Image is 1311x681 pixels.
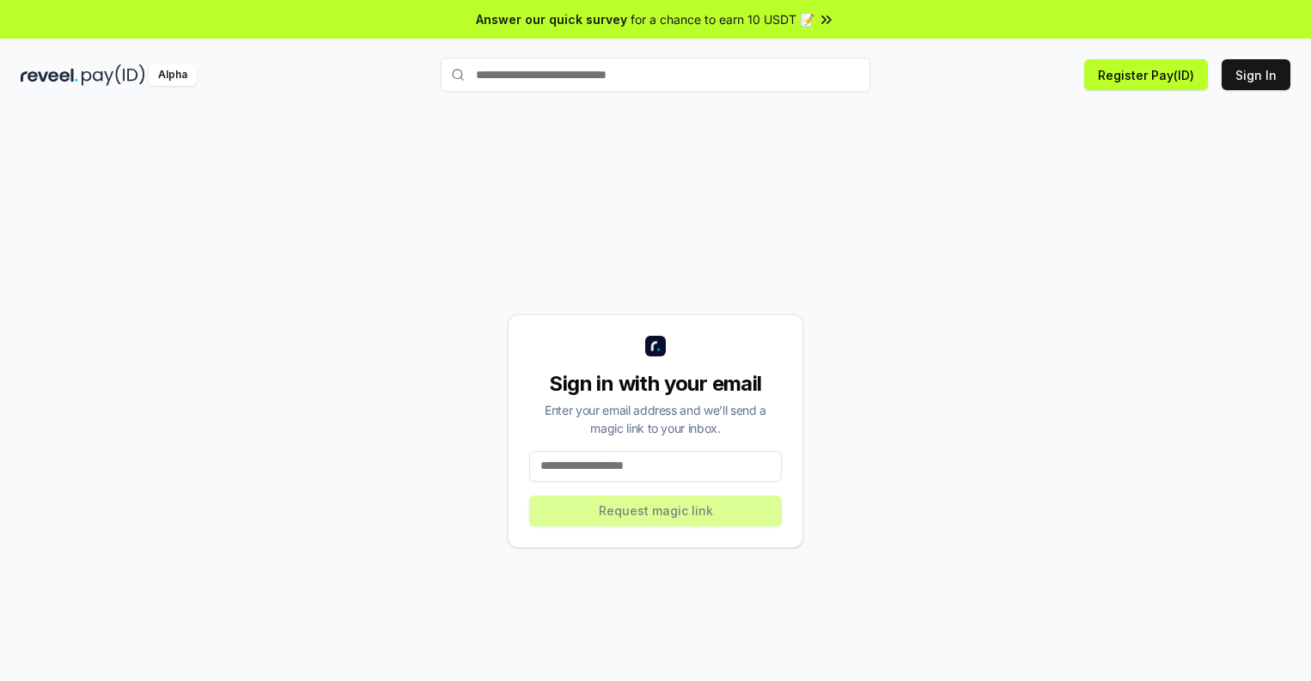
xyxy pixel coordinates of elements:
img: logo_small [645,336,666,356]
img: reveel_dark [21,64,78,86]
button: Sign In [1222,59,1290,90]
button: Register Pay(ID) [1084,59,1208,90]
div: Enter your email address and we’ll send a magic link to your inbox. [529,401,782,437]
span: for a chance to earn 10 USDT 📝 [631,10,814,28]
div: Sign in with your email [529,370,782,398]
div: Alpha [149,64,197,86]
span: Answer our quick survey [476,10,627,28]
img: pay_id [82,64,145,86]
